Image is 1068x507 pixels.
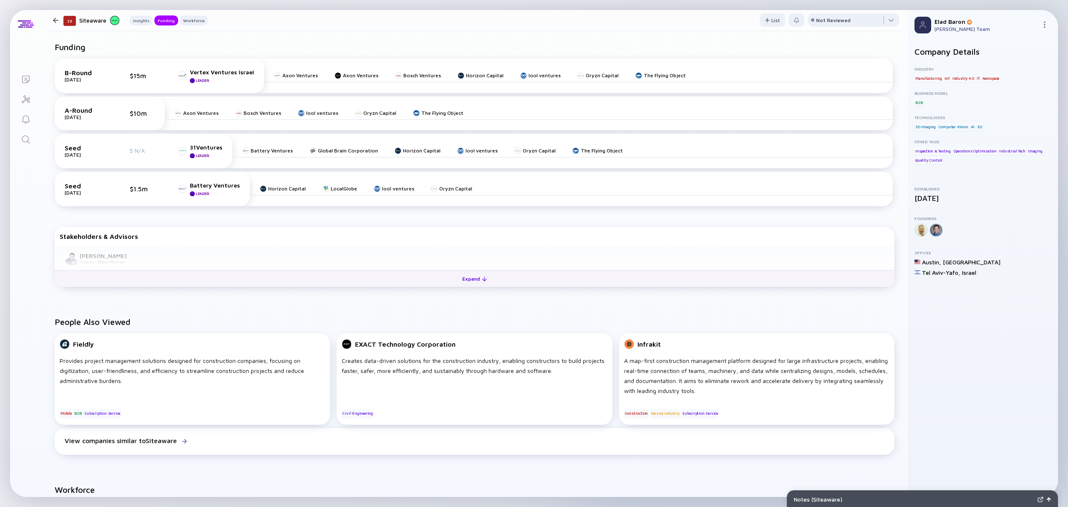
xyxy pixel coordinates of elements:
div: $10m [130,109,155,117]
div: Axon Ventures [183,110,219,116]
button: Funding [154,15,178,25]
div: Israel [962,269,976,276]
img: Menu [1041,21,1048,28]
div: Aerospace [982,74,1000,82]
a: Investor Map [10,89,41,109]
a: Oryzn Capital [514,147,556,154]
a: Oryzn Capital [577,72,619,79]
a: Vertex Ventures IsraelLeader [178,68,254,83]
a: lool ventures [520,72,561,79]
a: Axon Ventures [175,110,219,116]
div: Oryzn Capital [586,72,619,79]
div: Quality Control [914,156,943,165]
a: The Flying Object [635,72,686,79]
a: Axon Ventures [335,72,378,79]
div: 31Ventures [190,144,222,151]
div: Bosch Ventures [403,72,441,79]
a: Oryzn Capital [431,185,472,192]
div: Business Model [914,91,1051,96]
div: Battery Ventures [251,147,293,154]
div: Civil Engineering [342,409,374,418]
a: 31VenturesLeader [178,144,222,158]
div: Seed [65,144,106,152]
a: InfrakitA map-first construction management platform designed for large infrastructure projects, ... [619,333,894,428]
div: $ N/A [130,147,155,154]
a: Horizon Capital [458,72,504,79]
a: The Flying Object [413,110,463,116]
a: FieldlyProvides project management solutions designed for construction companies, focusing on dig... [55,333,330,428]
a: Horizon Capital [395,147,441,154]
div: Funding [154,16,178,25]
div: Fieldly [73,340,94,348]
div: Oryzn Capital [363,110,396,116]
div: [DATE] [65,114,106,120]
a: Search [10,129,41,149]
div: Subscription Service [83,409,121,418]
img: United States Flag [914,259,920,265]
div: Siteaware [79,15,120,25]
h2: Funding [55,42,86,52]
div: 23 [63,16,76,26]
div: Notes ( Siteaware ) [794,496,1034,503]
div: Imaging [1027,147,1043,155]
div: The Flying Object [644,72,686,79]
a: Axon Ventures [274,72,318,79]
div: Insights [130,16,153,25]
div: [DATE] [65,190,106,196]
div: Global Brain Corporation [318,147,378,154]
div: Vertex Ventures Israel [190,68,254,76]
div: [GEOGRAPHIC_DATA] [943,259,1000,266]
div: Horizon Capital [268,185,306,192]
img: Expand Notes [1038,497,1043,502]
div: The Flying Object [581,147,623,154]
h2: People Also Viewed [55,317,894,327]
div: Technologies [914,115,1051,120]
a: The Flying Object [572,147,623,154]
a: EXACT Technology CorporationCreates data-driven solutions for the construction industry, enabling... [337,333,612,428]
div: Axon Ventures [343,72,378,79]
div: A-Round [65,106,106,114]
div: Service Industry [650,409,680,418]
a: lool ventures [298,110,338,116]
button: Insights [130,15,153,25]
a: LocalGlobe [322,185,357,192]
div: Tel Aviv-Yafo , [922,269,960,276]
a: Battery Ventures [242,147,293,154]
div: lool ventures [306,110,338,116]
h2: Workforce [55,485,894,494]
h2: Company Details [914,47,1051,56]
div: IoT [944,74,950,82]
div: The Flying Object [421,110,463,116]
img: Profile Picture [914,17,931,33]
a: Global Brain Corporation [310,147,378,154]
div: Expand [457,272,492,285]
div: Industrial Tech [998,147,1026,155]
div: Leader [196,78,209,83]
div: Stakeholders & Advisors [60,233,889,240]
div: Leader [196,191,209,196]
a: Reminders [10,109,41,129]
div: Oryzn Capital [523,147,556,154]
div: LocalGlobe [331,185,357,192]
a: lool ventures [374,185,414,192]
a: Horizon Capital [260,185,306,192]
div: Provides project management solutions designed for construction companies, focusing on digitizati... [60,356,325,396]
div: Seed [65,182,106,190]
a: Bosch Ventures [235,110,281,116]
button: List [760,13,785,27]
img: Israel Flag [914,269,920,275]
button: Expand [55,270,894,287]
div: [DATE] [65,76,106,83]
div: Infrakit [637,340,661,348]
div: Industry 4.0 [952,74,975,82]
a: lool ventures [457,147,498,154]
div: Established [914,186,1051,191]
div: List [760,14,785,27]
div: AI [970,122,975,131]
div: lool ventures [529,72,561,79]
div: Elad Baron [934,18,1038,25]
div: Bosch Ventures [244,110,281,116]
div: 3D Imaging [914,122,937,131]
div: Axon Ventures [282,72,318,79]
div: Manufacturing [914,74,942,82]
